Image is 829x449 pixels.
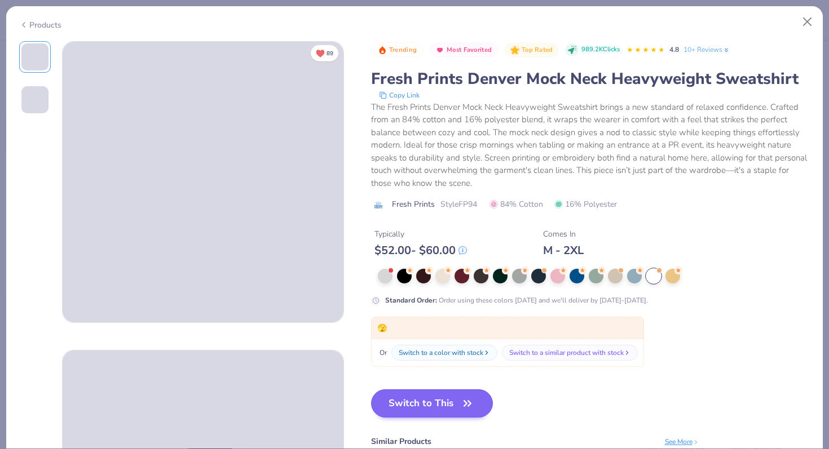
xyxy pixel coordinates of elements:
[665,437,699,447] div: See More
[377,348,387,358] span: Or
[447,47,492,53] span: Most Favorited
[684,45,730,55] a: 10+ Reviews
[371,389,493,417] button: Switch to This
[311,45,338,61] button: Unlike
[371,201,386,210] img: brand logo
[543,228,584,240] div: Comes In
[509,348,624,358] div: Switch to a similar product with stock
[374,243,467,257] div: $ 52.00 - $ 60.00
[797,11,818,33] button: Close
[505,43,559,57] button: Badge Button
[385,296,437,305] strong: Standard Order :
[371,68,810,90] div: Fresh Prints Denver Mock Neck Heavyweight Sweatshirt
[581,45,620,55] span: 989.2K Clicks
[376,90,423,101] button: copy to clipboard
[399,348,483,358] div: Switch to a color with stock
[430,43,498,57] button: Badge Button
[391,345,497,361] button: Switch to a color with stock
[522,47,553,53] span: Top Rated
[543,243,584,257] div: M - 2XL
[435,46,444,55] img: Most Favorited sort
[19,19,61,31] div: Products
[669,45,679,54] span: 4.8
[377,323,387,334] span: 🫣
[554,198,617,210] span: 16% Polyester
[510,46,519,55] img: Top Rated sort
[371,435,431,447] div: Similar Products
[385,295,648,305] div: Order using these colors [DATE] and we'll deliver by [DATE]-[DATE].
[490,198,543,210] span: 84% Cotton
[392,198,435,210] span: Fresh Prints
[378,46,387,55] img: Trending sort
[389,47,417,53] span: Trending
[372,43,423,57] button: Badge Button
[374,228,467,240] div: Typically
[627,41,665,59] div: 4.8 Stars
[440,198,477,210] span: Style FP94
[502,345,638,361] button: Switch to a similar product with stock
[371,101,810,190] div: The Fresh Prints Denver Mock Neck Heavyweight Sweatshirt brings a new standard of relaxed confide...
[327,51,333,56] span: 89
